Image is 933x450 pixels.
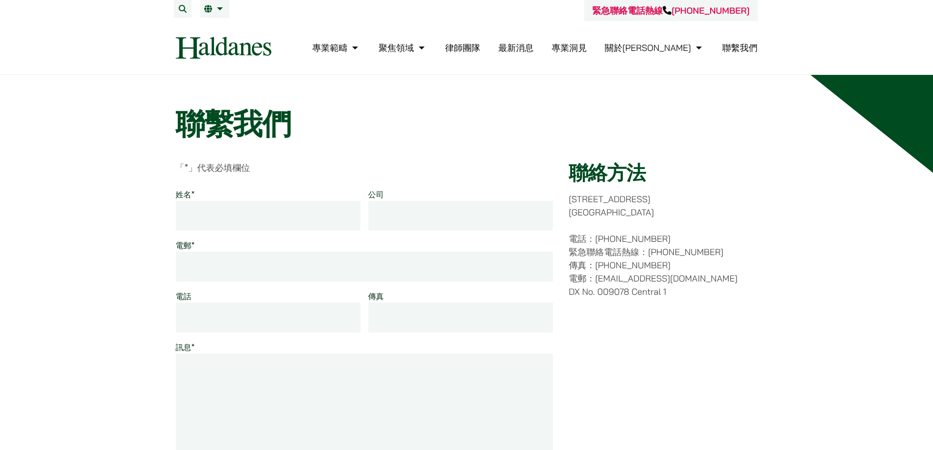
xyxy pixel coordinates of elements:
[569,232,757,298] p: 電話：[PHONE_NUMBER] 緊急聯絡電話熱線：[PHONE_NUMBER] 傳真：[PHONE_NUMBER] 電郵：[EMAIL_ADDRESS][DOMAIN_NAME] DX No...
[176,161,553,174] p: 「 」代表必填欄位
[445,42,480,53] a: 律師團隊
[379,42,427,53] a: 聚焦領域
[176,189,195,199] label: 姓名
[569,161,757,185] h2: 聯絡方法
[312,42,360,53] a: 專業範疇
[368,291,384,301] label: 傳真
[551,42,587,53] a: 專業洞見
[176,291,191,301] label: 電話
[176,37,271,59] img: Logo of Haldanes
[605,42,704,53] a: 關於何敦
[722,42,758,53] a: 聯繫我們
[204,5,225,13] a: 繁
[368,189,384,199] label: 公司
[592,5,749,16] a: 緊急聯絡電話熱線[PHONE_NUMBER]
[498,42,533,53] a: 最新消息
[176,106,758,142] h1: 聯繫我們
[176,240,195,250] label: 電郵
[569,192,757,219] p: [STREET_ADDRESS] [GEOGRAPHIC_DATA]
[176,342,195,352] label: 訊息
